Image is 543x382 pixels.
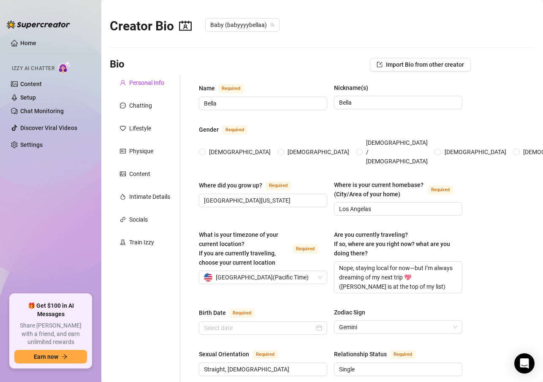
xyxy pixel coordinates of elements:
[129,238,154,247] div: Train Izzy
[62,354,68,360] span: arrow-right
[20,40,36,46] a: Home
[199,125,219,134] div: Gender
[129,192,170,201] div: Intimate Details
[58,61,71,73] img: AI Chatter
[199,180,300,190] label: Where did you grow up?
[20,94,36,101] a: Setup
[110,18,192,34] h2: Creator Bio
[120,80,126,86] span: user
[20,81,42,87] a: Content
[386,61,464,68] span: Import Bio from other creator
[514,353,535,374] div: Open Intercom Messenger
[120,148,126,154] span: idcard
[204,196,320,205] input: Where did you grow up?
[222,125,247,135] span: Required
[199,349,249,359] div: Sexual Orientation
[14,302,87,318] span: 🎁 Get $100 in AI Messages
[110,58,125,71] h3: Bio
[229,309,255,318] span: Required
[293,244,318,254] span: Required
[14,350,87,363] button: Earn nowarrow-right
[363,138,431,166] span: [DEMOGRAPHIC_DATA] / [DEMOGRAPHIC_DATA]
[120,217,126,222] span: link
[252,350,278,359] span: Required
[390,350,415,359] span: Required
[334,231,450,257] span: Are you currently traveling? If so, where are you right now? what are you doing there?
[20,108,64,114] a: Chat Monitoring
[129,215,148,224] div: Socials
[204,99,320,108] input: Name
[370,58,471,71] button: Import Bio from other creator
[339,365,456,374] input: Relationship Status
[210,19,274,31] span: Baby (babyyyybellaa)
[120,125,126,131] span: heart
[199,84,215,93] div: Name
[199,308,264,318] label: Birth Date
[339,98,456,107] input: Nickname(s)
[120,194,126,200] span: fire
[20,141,43,148] a: Settings
[334,308,365,317] div: Zodiac Sign
[34,353,58,360] span: Earn now
[339,204,456,214] input: Where is your current homebase? (City/Area of your home)
[129,101,152,110] div: Chatting
[334,349,425,359] label: Relationship Status
[441,147,510,157] span: [DEMOGRAPHIC_DATA]
[129,124,151,133] div: Lifestyle
[428,185,453,195] span: Required
[339,321,457,333] span: Gemini
[120,171,126,177] span: picture
[14,322,87,347] span: Share [PERSON_NAME] with a friend, and earn unlimited rewards
[204,273,212,282] img: us
[334,180,462,199] label: Where is your current homebase? (City/Area of your home)
[199,125,257,135] label: Gender
[216,271,309,284] span: [GEOGRAPHIC_DATA] ( Pacific Time )
[199,83,253,93] label: Name
[334,308,371,317] label: Zodiac Sign
[334,180,424,199] div: Where is your current homebase? (City/Area of your home)
[334,83,374,92] label: Nickname(s)
[129,78,164,87] div: Personal Info
[129,146,153,156] div: Physique
[377,62,383,68] span: import
[7,20,70,29] img: logo-BBDzfeDw.svg
[204,365,320,374] input: Sexual Orientation
[218,84,244,93] span: Required
[204,323,315,333] input: Birth Date
[199,231,278,266] span: What is your timezone of your current location? If you are currently traveling, choose your curre...
[12,65,54,73] span: Izzy AI Chatter
[206,147,274,157] span: [DEMOGRAPHIC_DATA]
[270,22,275,27] span: team
[179,19,192,32] span: contacts
[334,83,368,92] div: Nickname(s)
[284,147,353,157] span: [DEMOGRAPHIC_DATA]
[266,181,291,190] span: Required
[199,181,262,190] div: Where did you grow up?
[199,308,226,317] div: Birth Date
[334,262,462,293] textarea: Nope, staying local for now—but I’m always dreaming of my next trip 💖 ([PERSON_NAME] is at the to...
[334,349,387,359] div: Relationship Status
[20,125,77,131] a: Discover Viral Videos
[129,169,150,179] div: Content
[199,349,287,359] label: Sexual Orientation
[120,239,126,245] span: experiment
[120,103,126,108] span: message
